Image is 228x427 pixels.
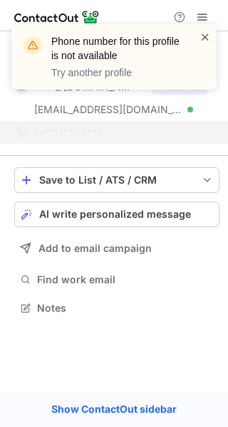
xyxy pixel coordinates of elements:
p: Try another profile [51,65,182,80]
span: Find work email [37,273,214,286]
a: Show ContactOut sidebar [37,399,191,420]
button: Notes [14,298,219,318]
span: AI write personalized message [39,209,191,220]
div: Save to List / ATS / CRM [39,174,195,186]
button: AI write personalized message [14,201,219,227]
header: Phone number for this profile is not available [51,34,182,63]
button: save-profile-one-click [14,167,219,193]
img: warning [21,34,44,57]
img: ContactOut v5.3.10 [14,9,100,26]
button: Find work email [14,270,219,290]
button: Add to email campaign [14,236,219,261]
span: Notes [37,302,214,315]
span: Add to email campaign [38,243,152,254]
